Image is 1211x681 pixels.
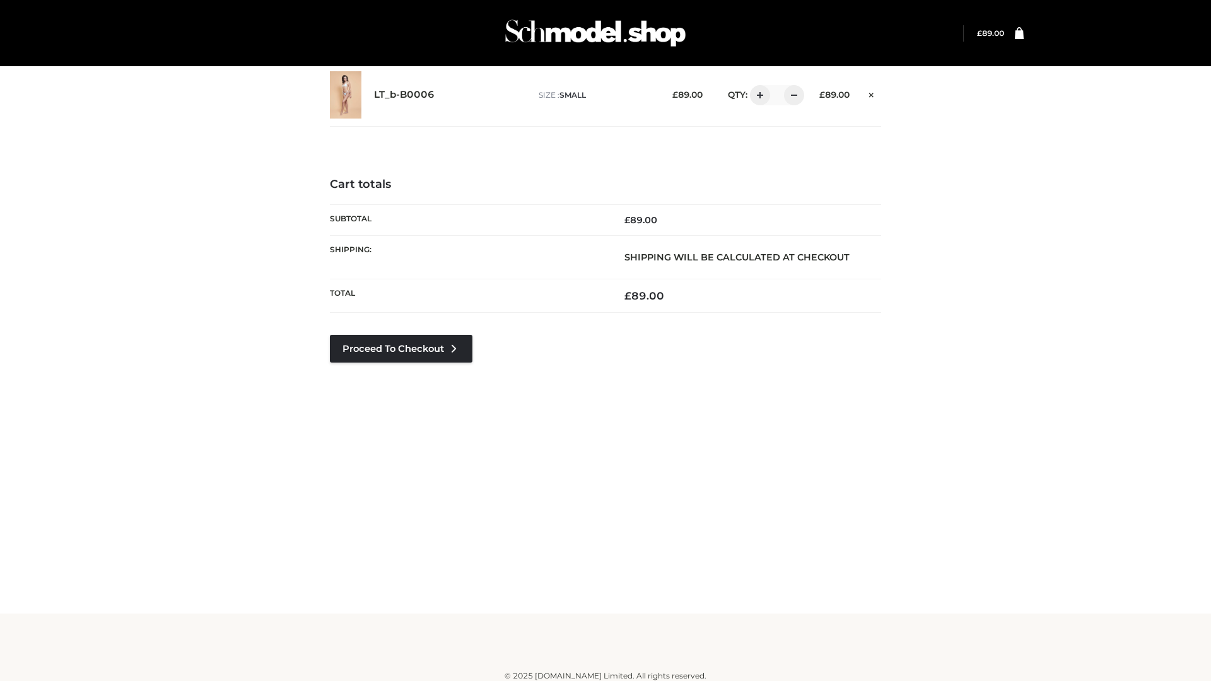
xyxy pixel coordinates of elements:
[672,90,678,100] span: £
[624,289,631,302] span: £
[330,204,605,235] th: Subtotal
[330,71,361,119] img: LT_b-B0006 - SMALL
[715,85,800,105] div: QTY:
[672,90,703,100] bdi: 89.00
[624,289,664,302] bdi: 89.00
[624,214,630,226] span: £
[539,90,653,101] p: size :
[330,235,605,279] th: Shipping:
[330,178,881,192] h4: Cart totals
[501,8,690,58] img: Schmodel Admin 964
[624,214,657,226] bdi: 89.00
[819,90,850,100] bdi: 89.00
[977,28,982,38] span: £
[374,89,435,101] a: LT_b-B0006
[559,90,586,100] span: SMALL
[819,90,825,100] span: £
[977,28,1004,38] bdi: 89.00
[862,85,881,102] a: Remove this item
[330,335,472,363] a: Proceed to Checkout
[624,252,850,263] strong: Shipping will be calculated at checkout
[977,28,1004,38] a: £89.00
[330,279,605,313] th: Total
